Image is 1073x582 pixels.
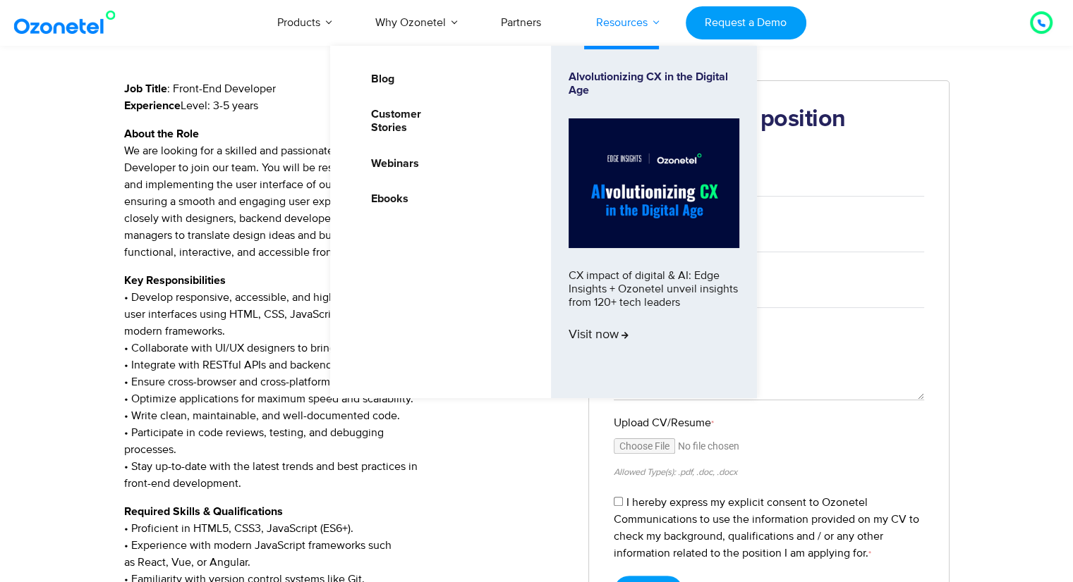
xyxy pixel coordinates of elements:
a: Webinars [362,155,421,173]
p: • Develop responsive, accessible, and high-performance user interfaces using HTML, CSS, JavaScrip... [124,272,568,492]
img: Alvolutionizing.jpg [569,118,739,248]
small: Allowed Type(s): .pdf, .doc, .docx [614,466,737,478]
p: : Front-End Developer Level: 3-5 years [124,80,568,114]
a: Customer Stories [362,106,459,137]
label: I hereby express my explicit consent to Ozonetel Communications to use the information provided o... [614,495,919,560]
label: Phone [614,266,924,283]
strong: Job Title [124,83,167,94]
strong: About the Role [124,128,199,140]
h2: Apply for this position [614,106,924,134]
strong: Key Responsibilities [124,275,226,286]
strong: Required Skills & Qualifications [124,506,283,517]
a: Blog [362,70,396,88]
p: We are looking for a skilled and passionate Front-End Developer to join our team. You will be res... [124,125,568,261]
a: Alvolutionizing CX in the Digital AgeCX impact of digital & AI: Edge Insights + Ozonetel unveil i... [569,70,739,373]
a: Ebooks [362,190,411,208]
label: Email [614,211,924,228]
strong: Experience [124,100,181,111]
label: Cover Letter [614,322,924,339]
label: Upload CV/Resume [614,414,924,431]
a: Request a Demo [686,6,806,39]
span: Visit now [569,328,629,343]
label: Full Name [614,155,924,172]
